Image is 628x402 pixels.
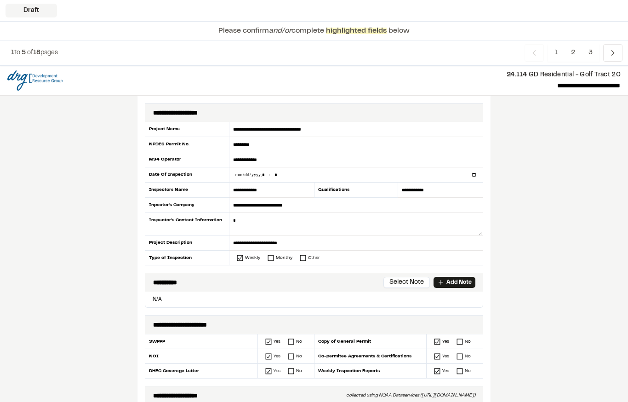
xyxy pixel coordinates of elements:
span: 1 [548,44,565,62]
div: DHEC Coverage Letter [145,364,258,378]
span: and/or [269,28,291,34]
p: N/A [149,295,479,304]
div: SWPPP [145,334,258,349]
div: Qualifications [314,183,399,198]
div: No [465,338,471,345]
div: Yes [274,353,280,360]
div: Draft [6,4,57,17]
p: to of pages [11,48,58,58]
div: No [296,353,302,360]
span: 1 [11,50,14,56]
div: Weekly Inspection Reports [314,364,427,378]
div: Other [308,254,320,261]
div: Date Of Inspection [145,167,229,183]
div: Yes [442,368,449,374]
span: 24.114 [507,72,527,78]
img: file [7,70,63,91]
div: NPDES Permit No. [145,137,229,152]
div: Copy of General Permit [314,334,427,349]
span: highlighted fields [326,28,387,34]
div: Inspector's Contact Information [145,213,229,235]
span: 18 [33,50,40,56]
div: No [296,368,302,374]
span: 2 [564,44,582,62]
div: Project Description [145,235,229,251]
div: No [465,353,471,360]
div: Type of Inspection [145,251,229,265]
nav: Navigation [525,44,622,62]
div: No [465,368,471,374]
div: NOI [145,349,258,364]
span: 3 [582,44,599,62]
div: collected using NOAA Dataservices ([URL][DOMAIN_NAME]) [346,392,475,399]
div: Inspectors Name [145,183,229,198]
div: MS4 Operator [145,152,229,167]
p: Add Note [446,278,472,287]
div: Weekly [245,254,260,261]
div: Co-permitee Agreements & Certifications [314,349,427,364]
button: Select Note [383,277,430,288]
div: No [296,338,302,345]
p: GD Residential - Golf Tract 20 [70,70,621,80]
p: Please confirm complete below [218,25,410,36]
div: Yes [274,338,280,345]
div: Inpector's Company [145,198,229,213]
div: Project Name [145,122,229,137]
div: Yes [274,368,280,374]
div: Yes [442,353,449,360]
div: Monthy [276,254,292,261]
span: 5 [22,50,26,56]
div: Yes [442,338,449,345]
